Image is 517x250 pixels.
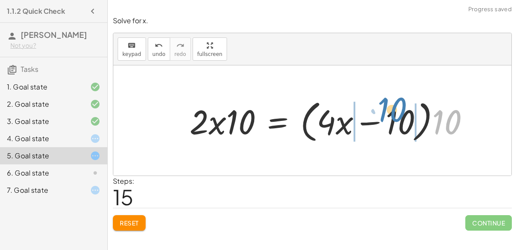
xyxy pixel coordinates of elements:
[155,40,163,51] i: undo
[176,40,184,51] i: redo
[113,176,134,185] label: Steps:
[90,82,100,92] i: Task finished and correct.
[10,41,100,50] div: Not you?
[120,219,139,227] span: Reset
[7,82,76,92] div: 1. Goal state
[468,5,512,14] span: Progress saved
[90,116,100,127] i: Task finished and correct.
[153,51,165,57] span: undo
[90,133,100,144] i: Task started.
[90,99,100,109] i: Task finished and correct.
[193,37,227,61] button: fullscreen
[113,215,146,231] button: Reset
[21,65,38,74] span: Tasks
[113,16,512,26] p: Solve for x.
[7,168,76,178] div: 6. Goal state
[148,37,170,61] button: undoundo
[7,151,76,161] div: 5. Goal state
[90,168,100,178] i: Task not started.
[128,40,136,51] i: keyboard
[122,51,141,57] span: keypad
[118,37,146,61] button: keyboardkeypad
[174,51,186,57] span: redo
[7,99,76,109] div: 2. Goal state
[21,30,87,40] span: [PERSON_NAME]
[170,37,191,61] button: redoredo
[90,151,100,161] i: Task started.
[7,6,65,16] h4: 1.1.2 Quick Check
[90,185,100,195] i: Task started.
[7,185,76,195] div: 7. Goal state
[7,116,76,127] div: 3. Goal state
[7,133,76,144] div: 4. Goal state
[197,51,222,57] span: fullscreen
[113,184,134,210] span: 15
